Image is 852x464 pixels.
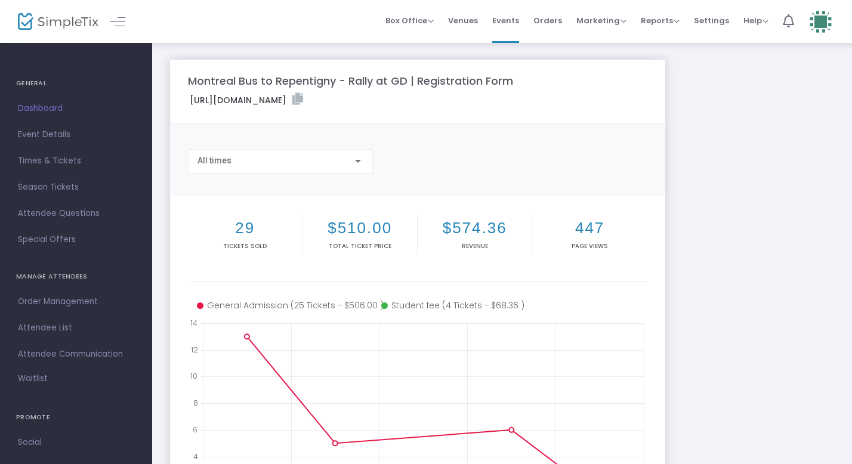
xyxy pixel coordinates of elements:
span: Attendee Communication [18,347,134,362]
text: 10 [190,371,197,381]
span: Times & Tickets [18,153,134,169]
h2: $510.00 [305,219,414,237]
p: Revenue [420,242,529,250]
span: Attendee List [18,320,134,336]
text: 4 [193,451,198,461]
h4: PROMOTE [16,406,136,429]
span: Event Details [18,127,134,143]
span: Venues [448,5,478,36]
h2: $574.36 [420,219,529,237]
text: 14 [190,318,197,328]
span: Settings [694,5,729,36]
span: Special Offers [18,232,134,248]
span: Order Management [18,294,134,310]
span: Marketing [576,15,626,26]
span: Orders [533,5,562,36]
span: Help [743,15,768,26]
span: Dashboard [18,101,134,116]
span: Reports [641,15,680,26]
span: Box Office [385,15,434,26]
h4: GENERAL [16,72,136,95]
span: Social [18,435,134,450]
span: Attendee Questions [18,206,134,221]
span: Waitlist [18,373,48,385]
span: Season Tickets [18,180,134,195]
p: Tickets sold [190,242,300,250]
span: All times [197,156,231,165]
h4: MANAGE ATTENDEES [16,265,136,289]
m-panel-title: Montreal Bus to Repentigny - Rally at GD | Registration Form [188,73,513,89]
text: 12 [191,344,198,354]
text: 8 [193,398,198,408]
h2: 447 [535,219,644,237]
text: 6 [193,424,197,434]
span: Events [492,5,519,36]
p: Page Views [535,242,644,250]
label: [URL][DOMAIN_NAME] [190,93,303,107]
p: Total Ticket Price [305,242,414,250]
h2: 29 [190,219,300,237]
